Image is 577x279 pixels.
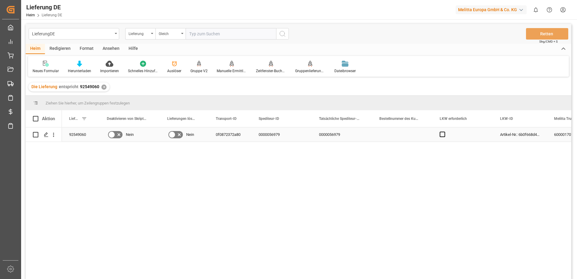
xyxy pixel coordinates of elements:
[312,127,372,142] div: 0000056979
[100,68,119,74] div: Importieren
[159,30,179,37] div: Gleich
[29,28,119,40] button: Menü öffnen
[493,127,547,142] div: Artikel-Nr.: 6b0f668d4627
[124,44,142,54] div: Hilfe
[69,117,79,121] span: Lieferung
[46,101,130,105] span: Ziehen Sie hierher, um Zeilengruppen festzulegen
[259,117,279,121] span: Spediteur-ID
[26,13,35,17] a: Heim
[526,28,568,40] button: Retten
[75,44,98,54] div: Format
[101,85,107,90] div: ✕
[80,84,99,89] span: 92549060
[186,128,194,142] span: Nein
[98,44,124,54] div: Ansehen
[256,68,286,74] div: Zeitfenster-Buchungsbericht
[31,84,57,89] span: Die Lieferung
[32,30,113,37] div: LieferungDE
[319,117,359,121] span: Tatsächliche Spediteur-ID
[155,28,186,40] button: Menü öffnen
[68,68,91,74] div: Herunterladen
[539,39,558,44] span: Strg/CMD + S
[217,68,247,74] div: Manuelle Ermittlung der Verpackungsart
[26,44,45,54] div: Heim
[107,117,147,121] span: Deaktivieren von Skriptberechnungen
[500,117,513,121] span: LKW-ID
[167,68,181,74] div: Auslöser
[129,30,149,37] div: Lieferung
[186,28,276,40] input: Typ zum Suchen
[440,117,467,121] span: LKW erforderlich
[276,28,289,40] button: Schaltfläche "Suchen"
[59,84,78,89] span: entspricht
[529,3,543,17] button: 0 neue Benachrichtigungen anzeigen
[125,28,155,40] button: Menü öffnen
[251,127,312,142] div: 0000056979
[167,117,196,121] span: Lieferungen löschen
[216,117,237,121] span: Transport-ID
[456,4,529,15] button: Melitta Europa GmbH & Co. KG
[128,68,158,74] div: Schnelles Hinzufügen
[126,128,134,142] span: Nein
[42,116,55,121] div: Aktion
[543,3,556,17] button: Hilfe-Center
[209,127,251,142] div: 0f0872372a80
[334,68,356,74] div: Dateibrowser
[379,117,420,121] span: Bestellnummer des Kunden
[45,44,75,54] div: Redigieren
[26,127,62,142] div: Drücken Sie die Leertaste, um diese Zeile auszuwählen.
[33,68,59,74] div: Neues Formular
[190,68,208,74] div: Gruppe V2
[295,68,325,74] div: Gruppenlieferungen
[26,3,62,12] div: Lieferung DE
[62,127,100,142] div: 92549060
[458,7,517,13] font: Melitta Europa GmbH & Co. KG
